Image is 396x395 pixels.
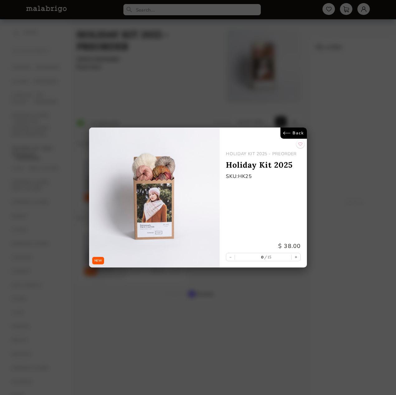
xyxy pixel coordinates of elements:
[89,128,220,267] img: Holiday Kit 2025
[280,128,307,139] a: Back
[226,160,301,170] p: Holiday Kit 2025
[264,255,272,259] label: 15
[292,253,300,261] button: +
[226,151,301,157] p: HOLIDAY KIT 2025 - PREORDER
[226,242,301,250] p: $ 38.00
[226,173,301,180] p: SKU: HK25
[94,258,102,263] p: NEW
